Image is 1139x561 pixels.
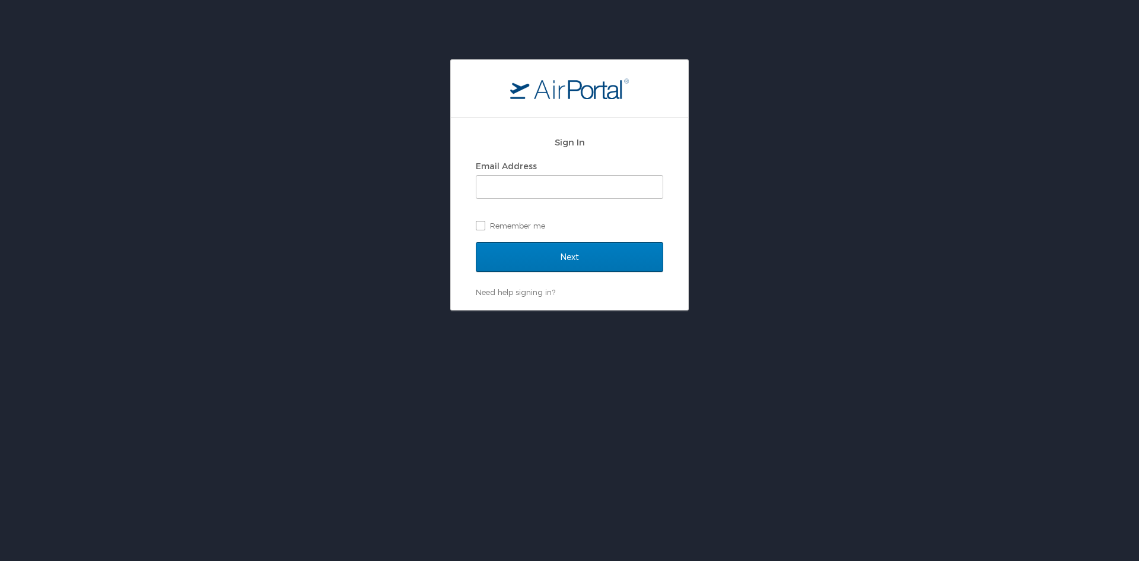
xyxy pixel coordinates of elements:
label: Remember me [476,217,663,234]
a: Need help signing in? [476,287,555,297]
label: Email Address [476,161,537,171]
input: Next [476,242,663,272]
img: logo [510,78,629,99]
h2: Sign In [476,135,663,149]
